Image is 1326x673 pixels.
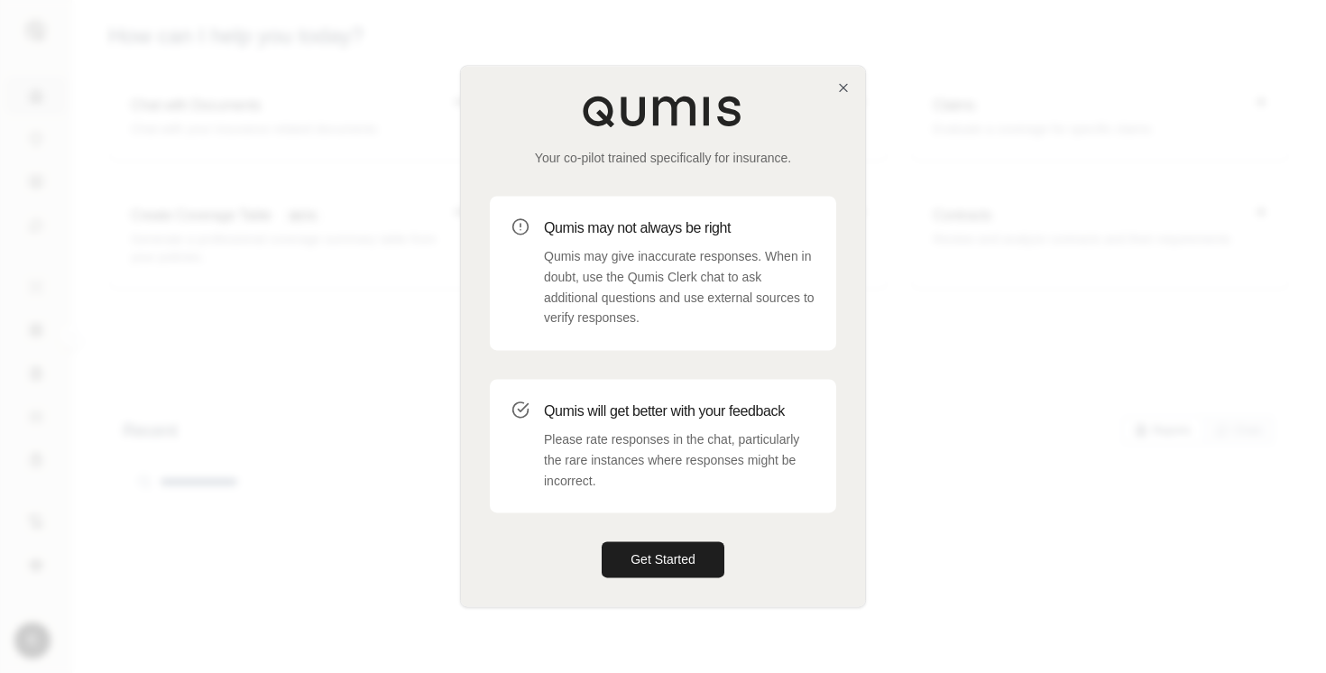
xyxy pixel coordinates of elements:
[602,542,724,578] button: Get Started
[490,149,836,167] p: Your co-pilot trained specifically for insurance.
[582,95,744,127] img: Qumis Logo
[544,429,815,491] p: Please rate responses in the chat, particularly the rare instances where responses might be incor...
[544,246,815,328] p: Qumis may give inaccurate responses. When in doubt, use the Qumis Clerk chat to ask additional qu...
[544,401,815,422] h3: Qumis will get better with your feedback
[544,217,815,239] h3: Qumis may not always be right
